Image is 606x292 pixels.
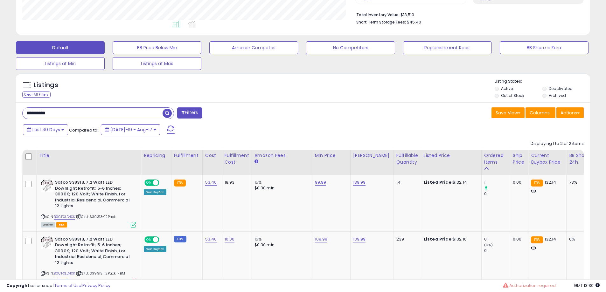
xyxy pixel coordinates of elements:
span: Last 30 Days [32,126,60,133]
div: Fulfillment Cost [225,152,249,166]
div: Listed Price [424,152,479,159]
button: [DATE]-19 - Aug-17 [101,124,160,135]
a: 109.99 [315,236,328,242]
span: | SKU: S39313-12Pack [76,214,116,219]
b: Total Inventory Value: [356,12,400,17]
a: 139.99 [353,236,366,242]
button: Listings at Min [16,57,105,70]
span: Columns [530,110,550,116]
button: Last 30 Days [23,124,68,135]
button: Save View [491,107,525,118]
label: Deactivated [549,86,573,91]
button: BB Share = Zero [500,41,589,54]
div: Win BuyBox [144,189,166,195]
a: 53.40 [205,179,217,186]
div: 0.00 [513,180,523,185]
small: FBA [531,180,543,187]
b: Listed Price: [424,236,453,242]
span: ON [145,237,153,242]
div: 0% [569,236,590,242]
div: Min Price [315,152,348,159]
div: 0 [484,236,510,242]
span: $45.40 [407,19,421,25]
div: [PERSON_NAME] [353,152,391,159]
div: 14 [396,180,416,185]
div: $132.14 [424,180,477,185]
button: Default [16,41,105,54]
a: B0CFXLD4XK [54,214,75,220]
small: FBA [531,236,543,243]
span: | SKU: S39313-12Pack-FBM [76,271,125,276]
small: Amazon Fees. [254,159,258,165]
label: Out of Stock [501,93,524,98]
div: Fulfillable Quantity [396,152,418,166]
h5: Listings [34,81,58,90]
div: 15% [254,180,307,185]
a: 99.99 [315,179,326,186]
div: 18.93 [225,180,247,185]
div: 73% [569,180,590,185]
div: Win BuyBox [144,246,166,252]
button: BB Price Below Min [113,41,201,54]
span: 132.14 [545,236,556,242]
b: Satco S39313, 7.2 Watt LED Downlight Retrofit; 5-6 Inches; 3000K; 120 Volt; White Finish, for Ind... [55,236,132,268]
button: Amazon Competes [209,41,298,54]
a: B0CFXLD4XK [54,271,75,276]
div: 239 [396,236,416,242]
span: 2025-09-17 13:30 GMT [574,282,600,289]
div: Amazon Fees [254,152,310,159]
small: FBA [174,180,186,187]
small: (0%) [484,242,493,248]
button: Listings at Max [113,57,201,70]
p: Listing States: [495,78,590,85]
button: Columns [526,107,555,118]
img: 41FqxQsJ68L._SL40_.jpg [41,236,53,249]
button: Replenishment Recs. [403,41,492,54]
b: Short Term Storage Fees: [356,19,406,25]
b: Listed Price: [424,179,453,185]
li: $13,510 [356,10,579,18]
span: Compared to: [69,127,98,133]
a: Privacy Policy [82,282,110,289]
div: 1 [484,180,510,185]
a: 53.40 [205,236,217,242]
div: seller snap | | [6,283,110,289]
span: OFF [158,237,169,242]
div: Fulfillment [174,152,200,159]
div: Cost [205,152,219,159]
div: 15% [254,236,307,242]
small: FBM [174,236,186,242]
div: Ship Price [513,152,526,166]
button: No Competitors [306,41,395,54]
span: FBA [56,222,67,227]
div: $0.30 min [254,242,307,248]
a: Terms of Use [54,282,81,289]
label: Archived [549,93,566,98]
div: Repricing [144,152,169,159]
button: Filters [177,107,202,119]
span: 132.14 [545,179,556,185]
div: Clear All Filters [22,92,51,98]
label: Active [501,86,513,91]
strong: Copyright [6,282,30,289]
div: Displaying 1 to 2 of 2 items [531,141,584,147]
div: Title [39,152,138,159]
div: ASIN: [41,180,136,227]
a: 139.99 [353,179,366,186]
div: $132.16 [424,236,477,242]
img: 41FqxQsJ68L._SL40_.jpg [41,180,53,192]
b: Satco S39313, 7.2 Watt LED Downlight Retrofit; 5-6 Inches; 3000K; 120 Volt; White Finish, for Ind... [55,180,132,211]
div: Ordered Items [484,152,507,166]
span: ON [145,180,153,186]
div: BB Share 24h. [569,152,592,166]
span: OFF [158,180,169,186]
div: Current Buybox Price [531,152,564,166]
span: [DATE]-19 - Aug-17 [110,126,152,133]
div: 0.00 [513,236,523,242]
span: All listings currently available for purchase on Amazon [41,222,55,227]
div: 0 [484,248,510,254]
div: 0 [484,191,510,197]
button: Actions [556,107,584,118]
a: 10.00 [225,236,235,242]
div: $0.30 min [254,185,307,191]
